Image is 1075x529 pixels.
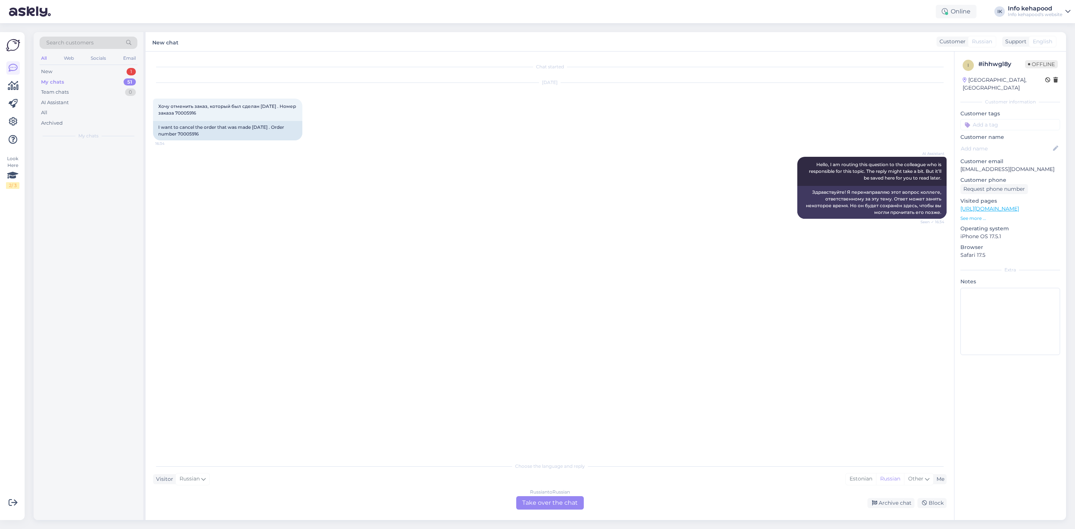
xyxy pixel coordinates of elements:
div: Archived [41,119,63,127]
div: Russian to Russian [530,489,570,495]
div: Archive chat [867,498,914,508]
a: Info kehapoodInfo kehapood's website [1008,6,1071,18]
div: Web [62,53,75,63]
p: [EMAIL_ADDRESS][DOMAIN_NAME] [960,165,1060,173]
span: Seen ✓ 16:34 [916,219,944,225]
p: Browser [960,243,1060,251]
span: Search customers [46,39,94,47]
p: Notes [960,278,1060,286]
span: AI Assistant [916,151,944,156]
div: Team chats [41,88,69,96]
p: iPhone OS 17.5.1 [960,233,1060,240]
div: I want to cancel the order that was made [DATE] . Order number 70005916 [153,121,302,140]
div: All [40,53,48,63]
span: Other [908,475,923,482]
div: AI Assistant [41,99,69,106]
span: Hello, I am routing this question to the colleague who is responsible for this topic. The reply m... [809,162,942,181]
input: Add a tag [960,119,1060,130]
p: Customer name [960,133,1060,141]
span: My chats [78,133,99,139]
div: Look Here [6,155,19,189]
p: See more ... [960,215,1060,222]
div: Socials [89,53,107,63]
div: # ihhwgl8y [978,60,1025,69]
p: Operating system [960,225,1060,233]
div: Support [1002,38,1026,46]
span: 16:34 [155,141,183,146]
div: Me [934,475,944,483]
div: My chats [41,78,64,86]
div: New [41,68,52,75]
span: Хочу отменить заказ, который был сделан [DATE] . Номер заказа 70005916 [158,103,297,116]
div: IK [994,6,1005,17]
div: Extra [960,267,1060,273]
span: Russian [180,475,200,483]
p: Safari 17.5 [960,251,1060,259]
div: [GEOGRAPHIC_DATA], [GEOGRAPHIC_DATA] [963,76,1045,92]
p: Customer tags [960,110,1060,118]
div: Online [936,5,976,18]
div: Chat started [153,63,947,70]
div: Request phone number [960,184,1028,194]
p: Customer phone [960,176,1060,184]
span: English [1033,38,1052,46]
div: 51 [124,78,136,86]
div: Visitor [153,475,173,483]
div: Estonian [846,473,876,485]
span: Offline [1025,60,1058,68]
span: Russian [972,38,992,46]
div: Russian [876,473,904,485]
div: [DATE] [153,79,947,86]
div: Choose the language and reply [153,463,947,470]
div: Block [917,498,947,508]
a: [URL][DOMAIN_NAME] [960,205,1019,212]
div: Customer [937,38,966,46]
input: Add name [961,144,1051,153]
img: Askly Logo [6,38,20,52]
p: Visited pages [960,197,1060,205]
span: i [967,62,969,68]
div: Customer information [960,99,1060,105]
div: 1 [127,68,136,75]
div: Email [122,53,137,63]
div: Take over the chat [516,496,584,510]
div: Info kehapood [1008,6,1062,12]
div: 2 / 3 [6,182,19,189]
p: Customer email [960,158,1060,165]
div: Info kehapood's website [1008,12,1062,18]
div: Здравствуйте! Я перенаправляю этот вопрос коллеге, ответственному за эту тему. Ответ может занять... [797,186,947,219]
div: All [41,109,47,116]
label: New chat [152,37,178,47]
div: 0 [125,88,136,96]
